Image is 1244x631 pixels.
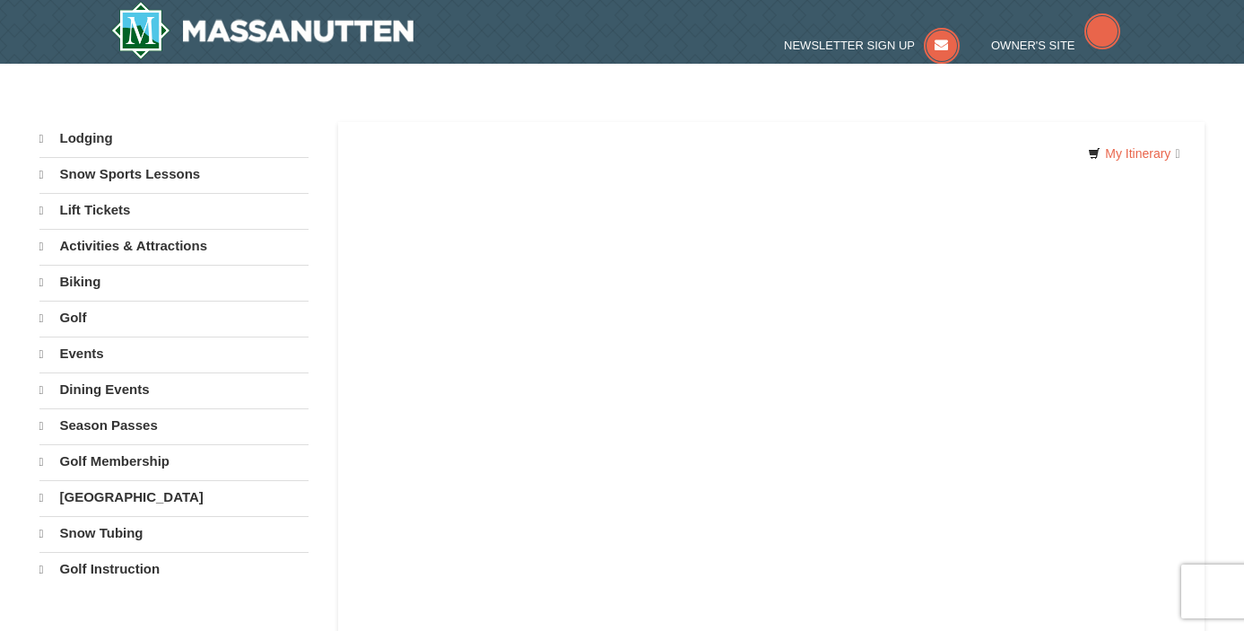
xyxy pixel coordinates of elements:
a: Lift Tickets [39,193,309,227]
a: My Itinerary [1076,140,1191,167]
a: Newsletter Sign Up [784,39,960,52]
a: Events [39,337,309,371]
a: Golf [39,301,309,335]
a: [GEOGRAPHIC_DATA] [39,480,309,514]
a: Activities & Attractions [39,229,309,263]
a: Golf Instruction [39,552,309,586]
a: Dining Events [39,372,309,407]
span: Owner's Site [991,39,1075,52]
a: Lodging [39,122,309,155]
img: Massanutten Resort Logo [111,2,414,59]
a: Biking [39,265,309,299]
a: Snow Tubing [39,516,309,550]
a: Owner's Site [991,39,1120,52]
span: Newsletter Sign Up [784,39,915,52]
a: Golf Membership [39,444,309,478]
a: Snow Sports Lessons [39,157,309,191]
a: Massanutten Resort [111,2,414,59]
a: Season Passes [39,408,309,443]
